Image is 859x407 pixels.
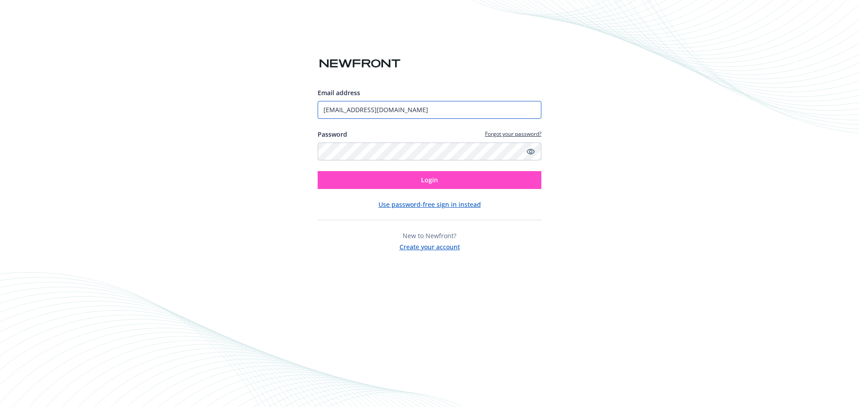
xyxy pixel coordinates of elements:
img: Newfront logo [318,56,402,71]
a: Forgot your password? [485,130,541,138]
span: New to Newfront? [403,231,456,240]
span: Email address [318,88,360,97]
a: Show password [525,146,536,157]
button: Login [318,171,541,189]
input: Enter your password [318,143,541,160]
span: Login [421,176,438,184]
label: Password [318,130,347,139]
input: Enter your email [318,101,541,119]
button: Create your account [400,240,460,252]
button: Use password-free sign in instead [378,200,481,209]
